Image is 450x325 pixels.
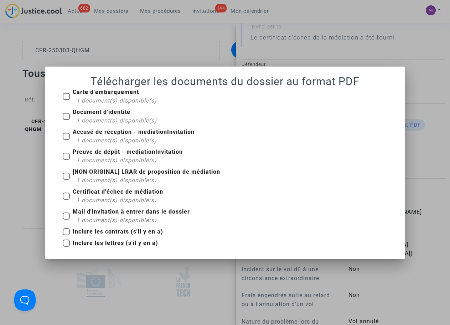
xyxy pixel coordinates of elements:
span: 1 document(s) disponible(s) [76,157,157,164]
span: 1 document(s) disponible(s) [76,117,157,124]
b: Accusé de réception - mediationInvitation [73,129,195,135]
iframe: Help Scout Beacon - Open [14,289,36,311]
span: 1 document(s) disponible(s) [76,137,157,144]
b: Preuve de dépôt - mediationInvitation [73,148,183,155]
b: Document d'identité [73,109,130,115]
h1: Télécharger les documents du dossier au format PDF [53,75,396,88]
span: 1 document(s) disponible(s) [76,177,157,184]
b: Inclure les contrats (s'il y en a) [73,228,163,235]
b: Carte d'embarquement [73,89,139,95]
b: [NON ORIGINAL] LRAR de proposition de médiation [73,168,220,175]
b: Certificat d'échec de médiation [73,188,163,195]
span: 1 document(s) disponible(s) [76,217,157,224]
b: Mail d'invitation à entrer dans le dossier [73,208,190,215]
span: 1 document(s) disponible(s) [76,97,157,104]
b: Inclure les lettres (s'il y en a) [73,240,158,246]
span: 1 document(s) disponible(s) [76,197,157,204]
